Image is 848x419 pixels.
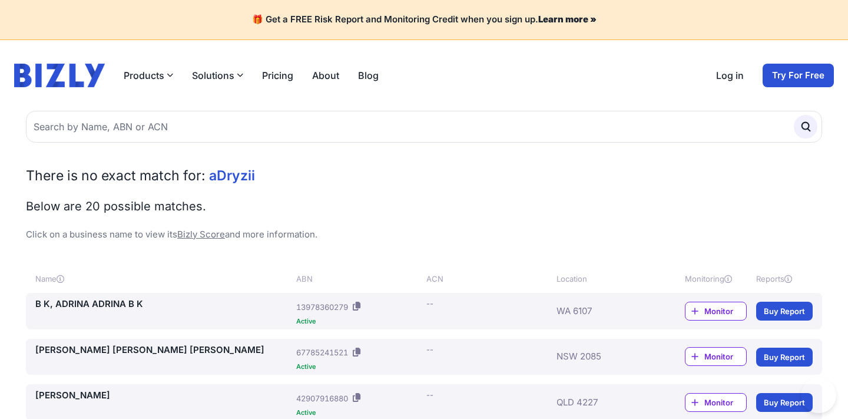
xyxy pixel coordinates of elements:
button: Products [124,68,173,83]
div: -- [426,389,433,401]
a: Bizly Score [177,229,225,240]
span: There is no exact match for: [26,167,206,184]
div: 13978360279 [296,301,348,313]
a: Pricing [262,68,293,83]
span: aDryzii [209,167,255,184]
div: ABN [296,273,422,285]
div: Active [296,410,422,416]
a: About [312,68,339,83]
div: Monitoring [685,273,747,285]
div: QLD 4227 [556,389,650,416]
div: Location [556,273,650,285]
span: Monitor [704,397,746,408]
div: Active [296,364,422,370]
div: ACN [426,273,552,285]
div: WA 6107 [556,298,650,325]
div: NSW 2085 [556,344,650,371]
a: Learn more » [538,14,597,25]
a: Buy Report [756,393,813,412]
span: Monitor [704,305,746,317]
a: [PERSON_NAME] [35,389,291,402]
a: [PERSON_NAME] [PERSON_NAME] [PERSON_NAME] [35,344,291,357]
a: Try For Free [763,64,834,87]
div: Reports [756,273,813,285]
p: Click on a business name to view its and more information. [26,228,822,242]
a: Monitor [685,347,747,366]
div: -- [426,344,433,355]
h4: 🎁 Get a FREE Risk Report and Monitoring Credit when you sign up. [14,14,834,25]
div: -- [426,298,433,309]
a: Buy Report [756,348,813,367]
div: 42907916880 [296,392,348,404]
div: Name [35,273,291,285]
input: Search by Name, ABN or ACN [26,111,822,143]
span: Below are 20 possible matches. [26,199,206,213]
a: Monitor [685,393,747,412]
a: Blog [358,68,379,83]
div: 67785241521 [296,347,348,358]
iframe: Toggle Customer Support [801,378,836,413]
a: Buy Report [756,302,813,321]
button: Solutions [192,68,243,83]
div: Active [296,318,422,325]
span: Monitor [704,351,746,362]
a: Log in [716,68,744,83]
a: Monitor [685,302,747,321]
a: B K, ADRINA ADRINA B K [35,298,291,311]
